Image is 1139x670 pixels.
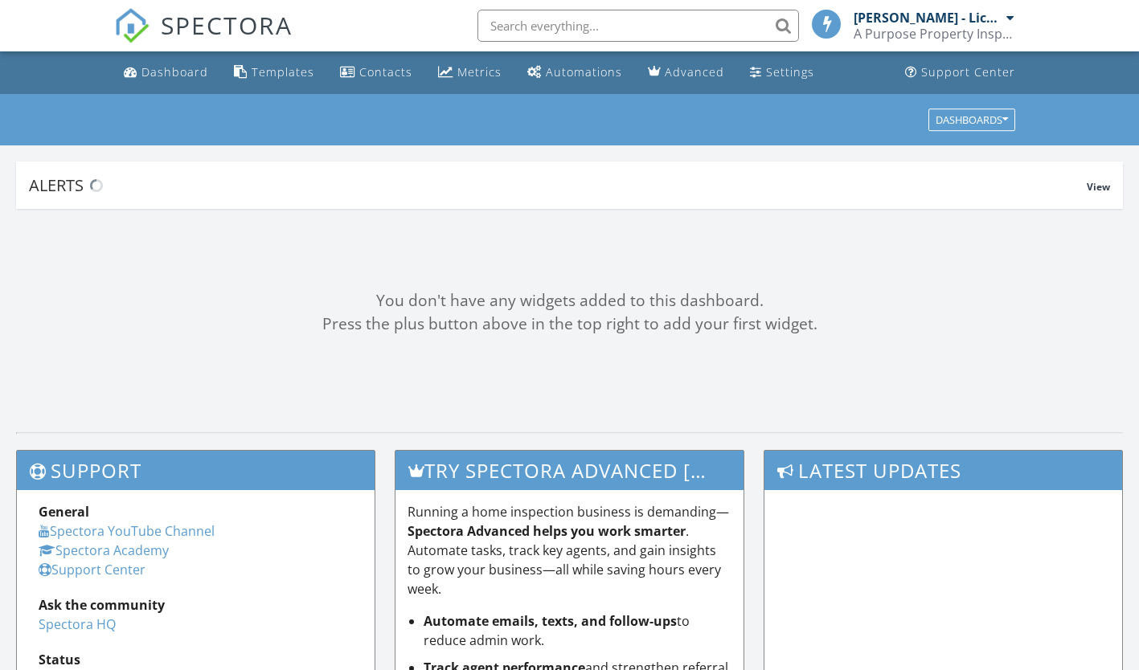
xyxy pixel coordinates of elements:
p: Running a home inspection business is demanding— . Automate tasks, track key agents, and gain ins... [408,502,731,599]
div: [PERSON_NAME] - License #25076 [854,10,1002,26]
span: SPECTORA [161,8,293,42]
div: Ask the community [39,595,353,615]
div: Advanced [665,64,724,80]
div: Dashboard [141,64,208,80]
h3: Latest Updates [764,451,1122,490]
a: Support Center [39,561,145,578]
div: Templates [252,64,314,80]
li: to reduce admin work. [424,611,731,650]
a: Spectora HQ [39,615,116,633]
div: Metrics [457,64,502,80]
div: Dashboards [936,114,1008,125]
input: Search everything... [477,10,799,42]
a: Dashboard [117,58,215,88]
a: Automations (Basic) [521,58,629,88]
span: View [1087,180,1110,194]
a: Contacts [334,58,419,88]
img: The Best Home Inspection Software - Spectora [114,8,150,43]
button: Dashboards [928,108,1015,131]
div: Status [39,650,353,669]
a: Settings [744,58,821,88]
h3: Try spectora advanced [DATE] [395,451,744,490]
div: Contacts [359,64,412,80]
div: Settings [766,64,814,80]
strong: Spectora Advanced helps you work smarter [408,522,686,540]
div: Alerts [29,174,1087,196]
a: Spectora Academy [39,541,169,559]
strong: Automate emails, texts, and follow-ups [424,612,677,630]
strong: General [39,503,89,521]
a: Metrics [432,58,508,88]
div: Press the plus button above in the top right to add your first widget. [16,313,1123,336]
a: Advanced [641,58,731,88]
a: Templates [227,58,321,88]
div: You don't have any widgets added to this dashboard. [16,289,1123,313]
a: Spectora YouTube Channel [39,522,215,540]
h3: Support [17,451,375,490]
a: Support Center [899,58,1022,88]
div: Automations [546,64,622,80]
div: A Purpose Property Inspections - Michael M. McElroy - TREC Professional Inspector License# 25076 [854,26,1014,42]
div: Support Center [921,64,1015,80]
a: SPECTORA [114,22,293,55]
